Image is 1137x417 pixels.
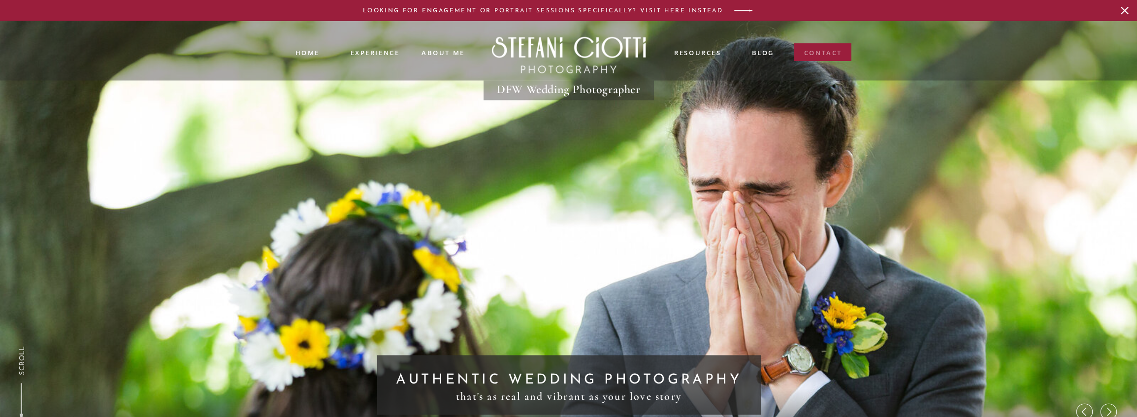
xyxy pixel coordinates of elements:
a: contact [804,48,843,62]
a: experience [351,48,399,56]
a: SCROLL [16,345,27,375]
a: LOOKING FOR ENGAGEMENT or PORTRAIT SESSIONS SPECIFICALLY? VISIT HERE INSTEAD [361,6,725,14]
a: Home [295,48,319,57]
a: ABOUT ME [422,48,465,57]
a: blog [752,48,774,59]
h3: that's as real and vibrant as your love story [448,390,690,402]
h2: AUTHENTIC wedding photography [384,369,755,388]
h1: DFW Wedding Photographer [487,81,650,98]
a: resources [674,48,722,59]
